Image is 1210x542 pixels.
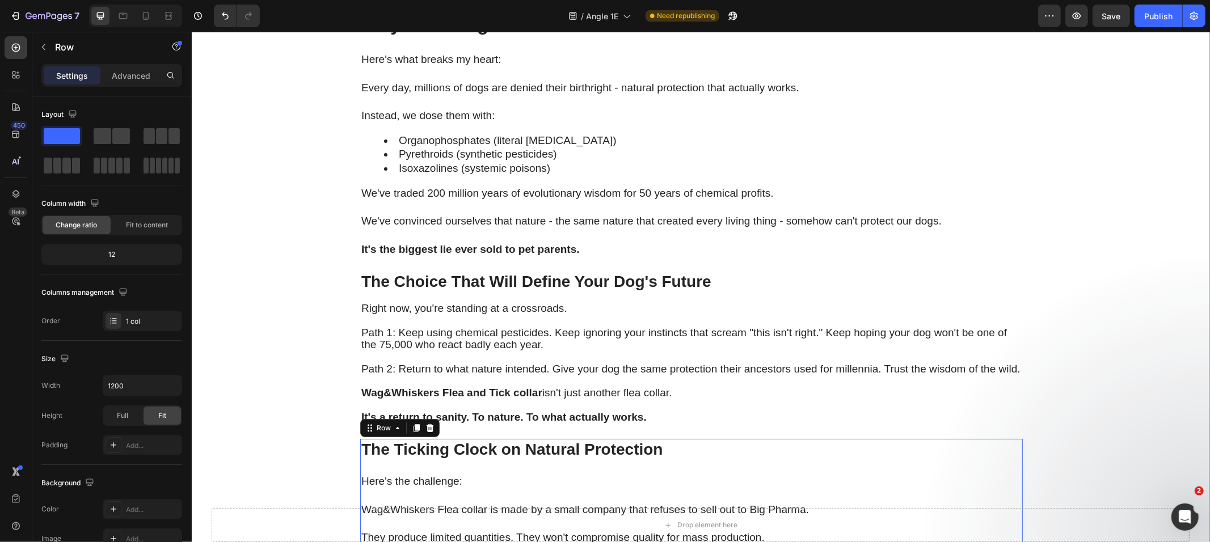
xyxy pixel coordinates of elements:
[41,410,62,421] div: Height
[170,471,830,485] p: Wag&Whiskers Flea collar is made by a small company that refuses to sell out to Big Pharma.
[117,410,128,421] span: Full
[41,380,60,391] div: Width
[126,220,168,230] span: Fit to content
[486,489,546,498] div: Drop element here
[112,70,150,82] p: Advanced
[158,410,166,421] span: Fit
[41,504,59,514] div: Color
[1195,486,1204,496] span: 2
[183,391,202,401] div: Row
[9,208,27,217] div: Beta
[1093,5,1130,27] button: Save
[193,116,830,130] li: Pyrethroids (synthetic pesticides)
[1102,11,1121,21] span: Save
[169,270,832,393] div: Rich Text Editor. Editing area: main
[170,443,830,457] p: Here's the challenge:
[170,270,376,282] span: Right now, you're standing at a crossroads.
[5,5,85,27] button: 7
[193,130,830,144] li: Isoxazolines (systemic poisons)
[170,183,830,197] p: We've convinced ourselves that nature - the same nature that created every living thing - somehow...
[170,331,829,343] span: Path 2: Return to what nature intended. Give your dog the same protection their ancestors used fo...
[41,285,130,300] div: Columns management
[170,49,830,63] p: Every day, millions of dogs are denied their birthright - natural protection that actually works.
[41,316,60,326] div: Order
[74,9,79,23] p: 7
[103,375,182,396] input: Auto
[1135,5,1182,27] button: Publish
[41,196,102,211] div: Column width
[41,476,96,491] div: Background
[170,355,351,367] strong: Wag&Whiskers Flea and Tick collar
[41,352,71,367] div: Size
[193,102,830,116] li: Organophosphates (literal [MEDICAL_DATA])
[41,107,79,122] div: Layout
[126,505,179,515] div: Add...
[1144,10,1173,22] div: Publish
[657,11,715,21] span: Need republishing
[170,77,830,91] p: Instead, we dose them with:
[170,211,389,223] strong: It's the biggest lie ever sold to pet parents.
[214,5,260,27] div: Undo/Redo
[170,21,830,35] p: Here's what breaks my heart:
[191,32,1210,542] iframe: Design area
[1171,503,1199,531] iframe: Intercom live chat
[55,40,151,54] p: Row
[169,407,832,429] h3: The Ticking Clock on Natural Protection
[41,440,68,450] div: Padding
[126,316,179,327] div: 1 col
[170,379,456,391] strong: It's a return to sanity. To nature. To what actually works.
[170,155,830,169] p: We've traded 200 million years of evolutionary wisdom for 50 years of chemical profits.
[56,70,88,82] p: Settings
[44,247,180,262] div: 12
[126,441,179,451] div: Add...
[56,220,98,230] span: Change ratio
[581,10,584,22] span: /
[11,121,27,130] div: 450
[586,10,618,22] span: Angle 1E
[170,295,816,319] span: Path 1: Keep using chemical pesticides. Keep ignoring your instincts that scream "this isn't righ...
[169,239,832,261] h3: The Choice That Will Define Your Dog's Future
[170,355,480,367] span: isn't just another flea collar.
